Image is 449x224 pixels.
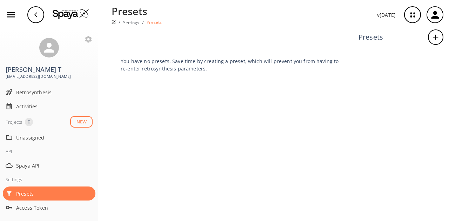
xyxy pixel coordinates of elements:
[147,19,162,25] p: Presets
[6,73,93,80] span: [EMAIL_ADDRESS][DOMAIN_NAME]
[70,116,93,128] button: NEW
[16,134,93,141] span: Unassigned
[16,89,93,96] span: Retrosynthesis
[142,19,144,26] li: /
[16,204,93,211] span: Access Token
[3,158,95,172] div: Spaya API
[377,11,396,19] p: v [DATE]
[112,20,116,24] img: Spaya logo
[358,33,383,41] h2: Presets
[3,201,95,215] div: Access Token
[119,19,120,26] li: /
[6,118,22,126] div: Projects
[121,57,342,72] p: You have no presets. Save time by creating a preset, which will prevent you from having to re-ent...
[3,85,95,99] div: Retrosynthesis
[3,130,95,144] div: Unassigned
[3,99,95,113] div: Activities
[123,20,139,26] a: Settings
[53,8,89,19] img: Logo Spaya
[16,103,93,110] span: Activities
[16,162,93,169] span: Spaya API
[25,118,33,125] span: 0
[6,66,93,73] h3: [PERSON_NAME] T
[3,186,95,201] div: Presets
[112,4,162,19] p: Presets
[16,190,93,197] span: Presets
